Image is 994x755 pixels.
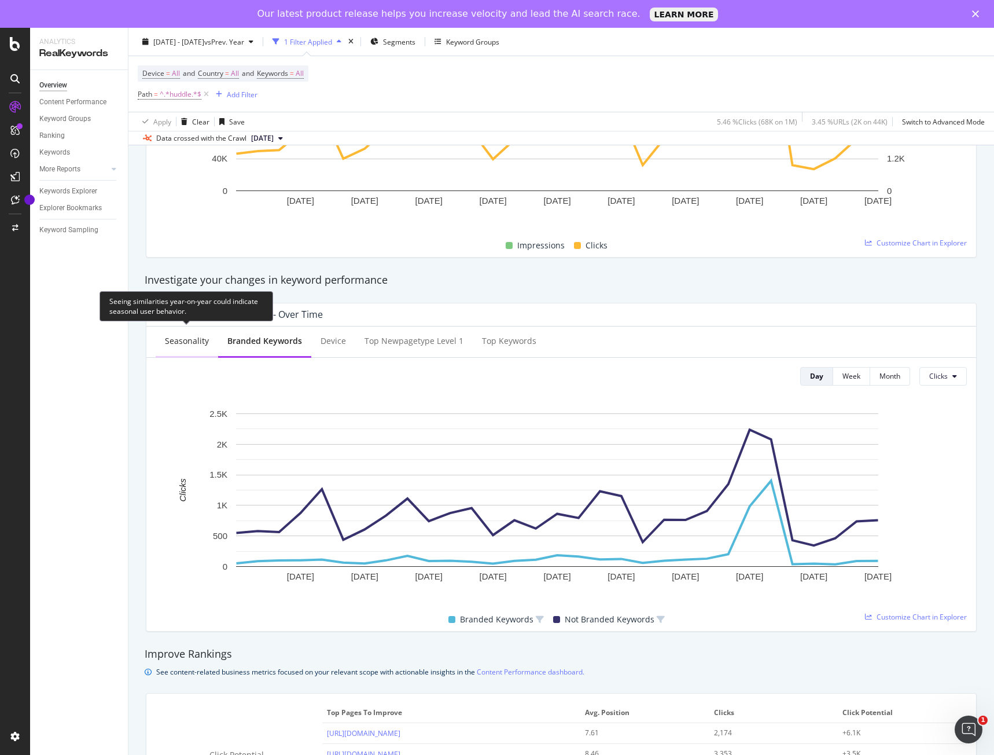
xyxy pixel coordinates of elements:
span: Path [138,89,152,99]
text: 2K [217,439,227,449]
span: = [154,89,158,99]
div: Tooltip anchor [24,195,35,205]
span: All [172,65,180,82]
div: +6.1K [842,728,950,738]
span: = [290,68,294,78]
button: [DATE] - [DATE]vsPrev. Year [138,32,258,51]
text: [DATE] [672,571,699,581]
text: [DATE] [287,196,314,206]
text: 0 [223,562,227,571]
a: Content Performance dashboard. [477,666,584,678]
text: 40K [212,153,227,163]
span: Clicks [929,371,948,381]
div: RealKeywords [39,47,119,60]
a: Overview [39,79,120,91]
text: [DATE] [800,196,827,206]
a: Explorer Bookmarks [39,202,120,214]
div: Keywords Explorer [39,185,97,197]
button: Week [833,367,870,386]
text: [DATE] [543,571,570,581]
text: 2.5K [209,409,227,419]
span: All [296,65,304,82]
text: [DATE] [351,571,378,581]
div: Seasonality [165,335,209,347]
div: Improve Rankings [145,647,978,662]
span: ^.*huddle.*$ [160,86,201,102]
div: Ranking [39,130,65,142]
text: [DATE] [800,571,827,581]
span: Click Potential [842,708,959,718]
svg: A chart. [156,408,958,599]
div: Device [321,335,346,347]
span: = [166,68,170,78]
text: [DATE] [287,571,314,581]
span: vs Prev. Year [204,36,244,46]
text: [DATE] [864,571,892,581]
a: Customize Chart in Explorer [865,238,967,248]
a: Keywords [39,146,120,159]
text: [DATE] [479,571,506,581]
div: Branded Keywords [227,335,302,347]
text: [DATE] [864,196,892,206]
div: 5.46 % Clicks ( 68K on 1M ) [717,116,797,126]
text: [DATE] [736,571,763,581]
text: [DATE] [608,196,635,206]
text: Clicks [178,478,187,501]
iframe: Intercom live chat [955,716,982,743]
text: [DATE] [479,196,506,206]
div: Keyword Groups [39,113,91,125]
text: 0 [223,186,227,196]
text: [DATE] [415,196,443,206]
div: 7.61 [585,728,693,738]
a: Keyword Groups [39,113,120,125]
button: Clicks [919,367,967,386]
a: LEARN MORE [650,8,719,21]
a: More Reports [39,163,108,175]
div: Seeing similarities year-on-year could indicate seasonal user behavior. [100,291,273,321]
div: Overview [39,79,67,91]
div: Explorer Bookmarks [39,202,102,214]
button: Clear [176,112,209,131]
text: [DATE] [608,571,635,581]
span: 1 [978,716,988,725]
text: [DATE] [736,196,763,206]
div: Our latest product release helps you increase velocity and lead the AI search race. [257,8,640,20]
div: Apply [153,116,171,126]
div: Top newpagetype Level 1 [365,335,463,347]
span: All [231,65,239,82]
a: Keywords Explorer [39,185,120,197]
div: Top Keywords [482,335,536,347]
span: Clicks [714,708,831,718]
text: [DATE] [351,196,378,206]
div: times [346,36,356,47]
button: Save [215,112,245,131]
div: info banner [145,666,978,678]
div: Close [972,10,984,17]
div: Keywords [39,146,70,159]
button: Apply [138,112,171,131]
span: Device [142,68,164,78]
div: Analytics [39,37,119,47]
div: Save [229,116,245,126]
span: [DATE] - [DATE] [153,36,204,46]
div: Add Filter [227,89,257,99]
span: and [183,68,195,78]
span: Country [198,68,223,78]
div: Investigate your changes in keyword performance [145,273,978,288]
a: Content Performance [39,96,120,108]
text: 500 [213,531,227,541]
span: Segments [383,36,415,46]
span: Avg. Position [585,708,702,718]
div: Content Performance [39,96,106,108]
text: [DATE] [543,196,570,206]
span: Impressions [517,239,565,252]
button: Segments [366,32,420,51]
button: Add Filter [211,87,257,101]
button: Day [800,367,833,386]
div: Keyword Groups [446,36,499,46]
div: 2,174 [714,728,822,738]
a: Customize Chart in Explorer [865,612,967,622]
div: A chart. [156,24,958,225]
span: Not Branded Keywords [565,613,654,626]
